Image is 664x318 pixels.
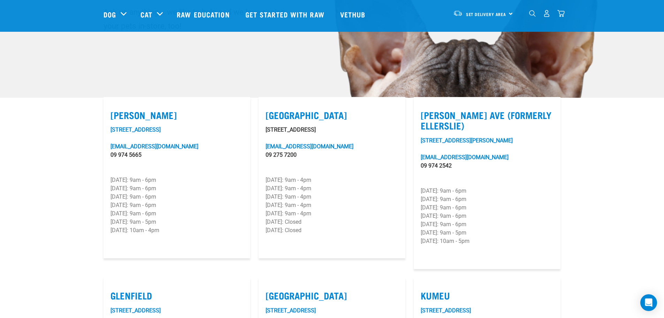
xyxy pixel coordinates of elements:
p: [DATE]: 9am - 6pm [421,212,554,220]
p: [DATE]: 9am - 6pm [110,184,243,193]
span: Set Delivery Area [466,13,506,15]
label: Glenfield [110,290,243,301]
a: 09 974 5665 [110,151,142,158]
p: [DATE]: 9am - 6pm [110,209,243,218]
p: [DATE]: 9am - 4pm [266,193,398,201]
p: [DATE]: 10am - 4pm [110,226,243,235]
img: home-icon@2x.png [557,10,565,17]
p: [DATE]: 9am - 6pm [421,187,554,195]
a: Raw Education [170,0,238,28]
img: user.png [543,10,550,17]
img: home-icon-1@2x.png [529,10,536,17]
p: [DATE]: 9am - 6pm [421,204,554,212]
div: Open Intercom Messenger [640,294,657,311]
p: [STREET_ADDRESS] [266,126,398,134]
label: Kumeu [421,290,554,301]
a: [STREET_ADDRESS] [421,307,471,314]
a: Dog [104,9,116,20]
a: [STREET_ADDRESS] [110,307,161,314]
p: [DATE]: 9am - 4pm [266,176,398,184]
a: [STREET_ADDRESS] [266,307,316,314]
label: [PERSON_NAME] Ave (Formerly Ellerslie) [421,110,554,131]
a: 09 275 7200 [266,151,297,158]
p: [DATE]: 9am - 6pm [110,201,243,209]
p: [DATE]: 9am - 4pm [266,184,398,193]
p: [DATE]: 9am - 6pm [110,176,243,184]
img: van-moving.png [453,10,463,16]
a: [EMAIL_ADDRESS][DOMAIN_NAME] [266,143,353,150]
p: [DATE]: 9am - 4pm [266,201,398,209]
a: [EMAIL_ADDRESS][DOMAIN_NAME] [110,143,198,150]
p: [DATE]: 9am - 6pm [421,195,554,204]
p: [DATE]: Closed [266,218,398,226]
a: [STREET_ADDRESS] [110,126,161,133]
label: [PERSON_NAME] [110,110,243,120]
p: [DATE]: 9am - 4pm [266,209,398,218]
p: [DATE]: Closed [266,226,398,235]
label: [GEOGRAPHIC_DATA] [266,110,398,120]
p: [DATE]: 9am - 5pm [110,218,243,226]
a: Get started with Raw [238,0,333,28]
p: [DATE]: 9am - 6pm [110,193,243,201]
p: [DATE]: 9am - 5pm [421,229,554,237]
label: [GEOGRAPHIC_DATA] [266,290,398,301]
a: Vethub [333,0,374,28]
a: Cat [140,9,152,20]
a: [STREET_ADDRESS][PERSON_NAME] [421,137,513,144]
a: 09 974 2542 [421,162,452,169]
p: [DATE]: 10am - 5pm [421,237,554,245]
a: [EMAIL_ADDRESS][DOMAIN_NAME] [421,154,509,161]
p: [DATE]: 9am - 6pm [421,220,554,229]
